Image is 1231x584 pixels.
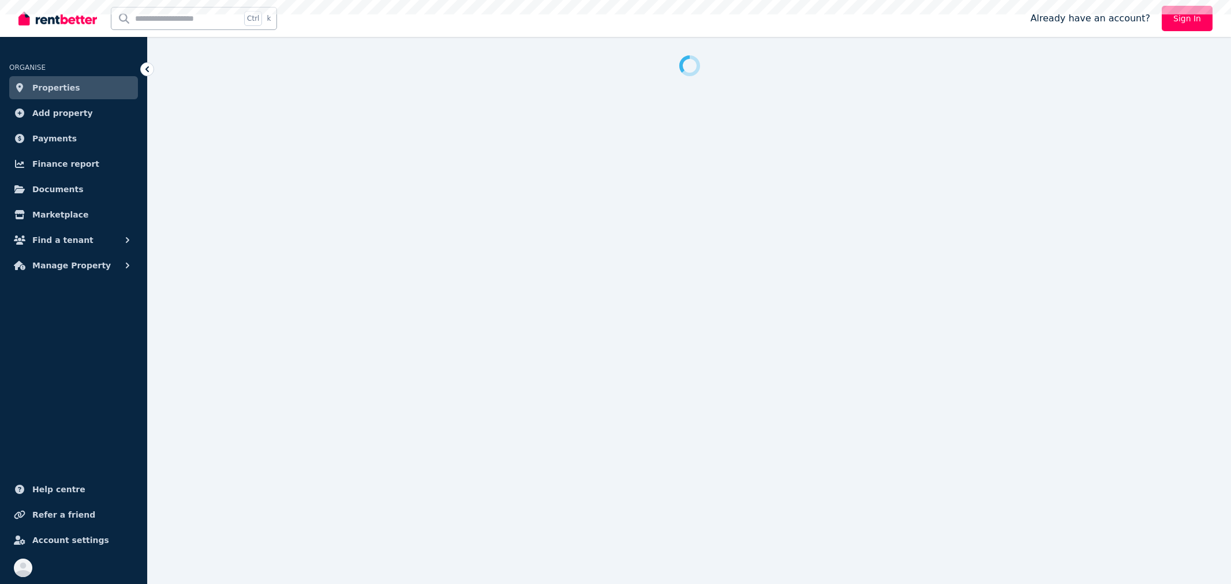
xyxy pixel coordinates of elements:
a: Payments [9,127,138,150]
span: ORGANISE [9,63,46,72]
span: Documents [32,182,84,196]
span: k [267,14,271,23]
a: Account settings [9,529,138,552]
button: Find a tenant [9,229,138,252]
span: Ctrl [244,11,262,26]
span: Already have an account? [1030,12,1150,25]
span: Find a tenant [32,233,93,247]
a: Refer a friend [9,503,138,526]
a: Documents [9,178,138,201]
button: Manage Property [9,254,138,277]
span: Refer a friend [32,508,95,522]
a: Marketplace [9,203,138,226]
span: Manage Property [32,259,111,272]
span: Marketplace [32,208,88,222]
a: Add property [9,102,138,125]
span: Payments [32,132,77,145]
span: Help centre [32,482,85,496]
a: Finance report [9,152,138,175]
a: Help centre [9,478,138,501]
span: Add property [32,106,93,120]
span: Properties [32,81,80,95]
span: Account settings [32,533,109,547]
a: Properties [9,76,138,99]
img: RentBetter [18,10,97,27]
a: Sign In [1162,6,1213,31]
span: Finance report [32,157,99,171]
